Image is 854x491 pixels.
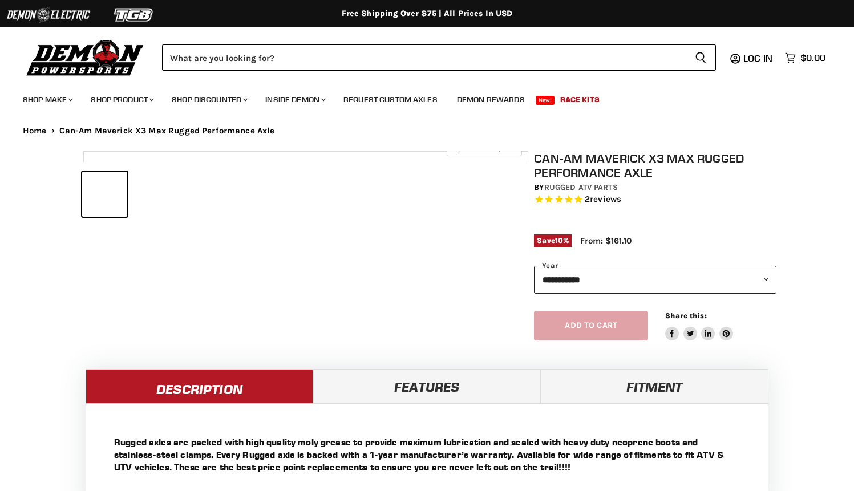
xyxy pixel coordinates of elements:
span: 2 reviews [585,194,621,205]
button: IMAGE thumbnail [82,172,127,217]
a: $0.00 [779,50,831,66]
span: 10 [555,236,563,245]
span: Click to expand [452,144,516,152]
a: Log in [738,53,779,63]
img: Demon Electric Logo 2 [6,4,91,26]
a: Shop Make [14,88,80,111]
a: Home [23,126,47,136]
input: Search [162,44,686,71]
a: Fitment [541,369,768,403]
a: Inside Demon [257,88,333,111]
span: New! [536,96,555,105]
img: Demon Powersports [23,37,148,78]
span: Log in [743,52,772,64]
a: Rugged ATV Parts [544,182,618,192]
span: Can-Am Maverick X3 Max Rugged Performance Axle [59,126,275,136]
button: Search [686,44,716,71]
select: year [534,266,776,294]
span: Rated 5.0 out of 5 stars 2 reviews [534,194,776,206]
aside: Share this: [665,311,733,341]
span: Save % [534,234,572,247]
a: Race Kits [552,88,608,111]
a: Features [313,369,541,403]
p: Rugged axles are packed with high quality moly grease to provide maximum lubrication and sealed w... [114,436,740,473]
a: Request Custom Axles [335,88,446,111]
span: Share this: [665,311,706,320]
h1: Can-Am Maverick X3 Max Rugged Performance Axle [534,151,776,180]
div: by [534,181,776,194]
a: Shop Product [82,88,161,111]
a: Description [86,369,313,403]
img: TGB Logo 2 [91,4,177,26]
span: $0.00 [800,52,825,63]
a: Demon Rewards [448,88,533,111]
ul: Main menu [14,83,823,111]
a: Shop Discounted [163,88,254,111]
form: Product [162,44,716,71]
span: From: $161.10 [580,236,632,246]
span: reviews [590,194,621,205]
